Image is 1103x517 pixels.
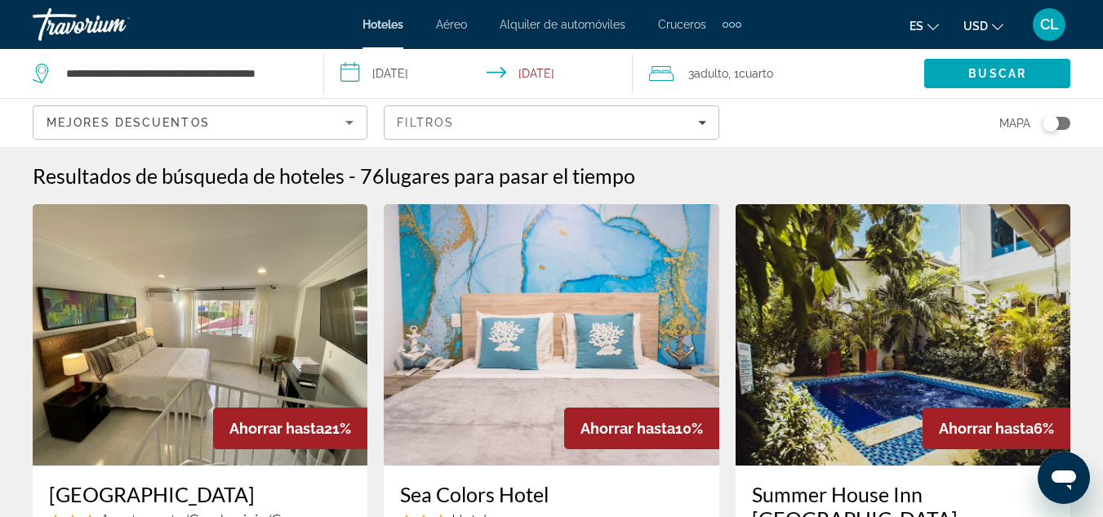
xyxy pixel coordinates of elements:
[33,163,345,188] h1: Resultados de búsqueda de hoteles
[384,105,718,140] button: Filters
[910,20,923,33] span: es
[1030,116,1070,131] button: Toggle map
[47,113,354,132] mat-select: Sort by
[349,163,356,188] span: -
[963,14,1003,38] button: Change currency
[49,482,351,506] a: [GEOGRAPHIC_DATA]
[324,49,632,98] button: Select check in and out date
[633,49,924,98] button: Travelers: 3 adults, 0 children
[910,14,939,38] button: Change language
[728,62,773,85] span: , 1
[47,116,210,129] span: Mejores descuentos
[400,482,702,506] a: Sea Colors Hotel
[739,67,773,80] span: Cuarto
[33,3,196,46] a: Travorium
[968,67,1026,80] span: Buscar
[360,163,635,188] h2: 76
[564,408,719,449] div: 10%
[963,20,988,33] span: USD
[939,420,1034,437] span: Ahorrar hasta
[213,408,367,449] div: 21%
[1040,16,1059,33] span: CL
[384,204,718,466] img: Sea Colors Hotel
[999,112,1030,135] span: Mapa
[923,408,1070,449] div: 6%
[723,11,741,38] button: Extra navigation items
[500,18,625,31] a: Alquiler de automóviles
[397,116,454,129] span: Filtros
[385,163,635,188] span: lugares para pasar el tiempo
[688,62,728,85] span: 3
[658,18,706,31] a: Cruceros
[1028,7,1070,42] button: User Menu
[229,420,324,437] span: Ahorrar hasta
[736,204,1070,466] img: Summer House Inn San Andres
[580,420,675,437] span: Ahorrar hasta
[362,18,403,31] a: Hoteles
[694,67,728,80] span: Adulto
[924,59,1070,88] button: Search
[64,61,299,86] input: Search hotel destination
[33,204,367,466] img: Red Ground Village
[1038,452,1090,504] iframe: Botón para iniciar la ventana de mensajería
[436,18,467,31] a: Aéreo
